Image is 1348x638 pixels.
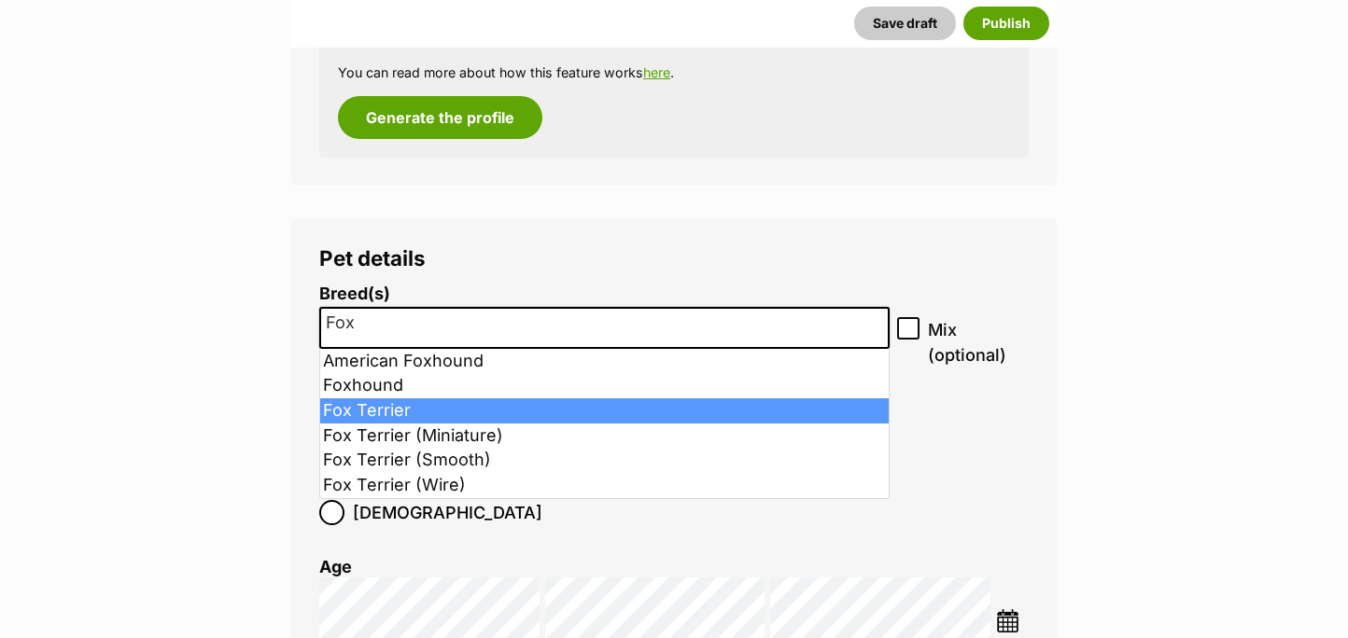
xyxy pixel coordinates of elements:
[319,557,352,576] label: Age
[643,64,670,80] a: here
[854,7,956,40] button: Save draft
[319,284,890,304] label: Breed(s)
[320,448,889,473] li: Fox Terrier (Smooth)
[320,373,889,398] li: Foxhound
[320,398,889,423] li: Fox Terrier
[320,473,889,498] li: Fox Terrier (Wire)
[319,284,890,401] li: Breed display preview
[996,609,1019,632] img: ...
[353,500,542,525] span: [DEMOGRAPHIC_DATA]
[320,349,889,374] li: American Foxhound
[320,423,889,449] li: Fox Terrier (Miniature)
[338,62,1010,82] p: You can read more about how this feature works .
[338,96,542,139] button: Generate the profile
[319,245,426,270] span: Pet details
[928,317,1029,368] span: Mix (optional)
[963,7,1049,40] button: Publish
